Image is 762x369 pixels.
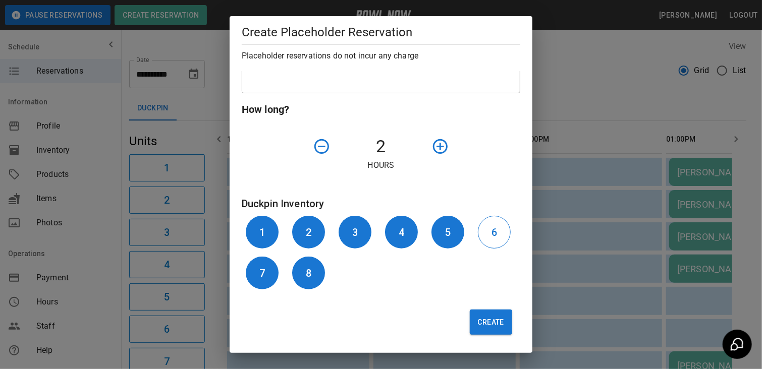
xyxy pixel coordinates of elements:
button: 1 [246,216,279,249]
h6: 3 [352,224,358,240]
h6: 1 [259,224,265,240]
button: 7 [246,257,279,289]
h6: Duckpin Inventory [242,196,520,212]
button: 8 [292,257,325,289]
h4: 2 [335,136,427,157]
button: 3 [339,216,371,249]
h6: 8 [306,265,311,281]
h6: 6 [492,224,497,240]
button: 2 [292,216,325,249]
button: 5 [431,216,464,249]
h6: Placeholder reservations do not incur any charge [242,49,520,63]
h5: Create Placeholder Reservation [242,24,520,40]
button: 6 [478,216,511,249]
button: Create [470,310,512,335]
h6: 7 [259,265,265,281]
h6: How long? [242,101,520,117]
h6: 4 [399,224,404,240]
h6: 5 [445,224,451,240]
p: Hours [242,159,520,171]
button: 4 [385,216,418,249]
h6: 2 [306,224,311,240]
